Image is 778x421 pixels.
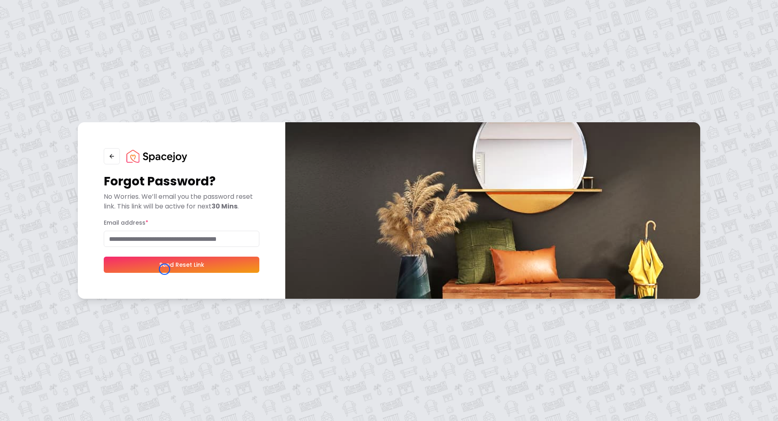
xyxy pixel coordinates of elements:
[126,150,187,163] img: Spacejoy Logo
[104,257,259,273] button: Send Reset Link
[104,174,259,189] h1: Forgot Password?
[285,122,700,299] img: banner
[212,202,237,211] b: 30 Mins
[104,192,259,211] p: No Worries. We’ll email you the password reset link. This link will be active for next .
[104,219,148,227] label: Email address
